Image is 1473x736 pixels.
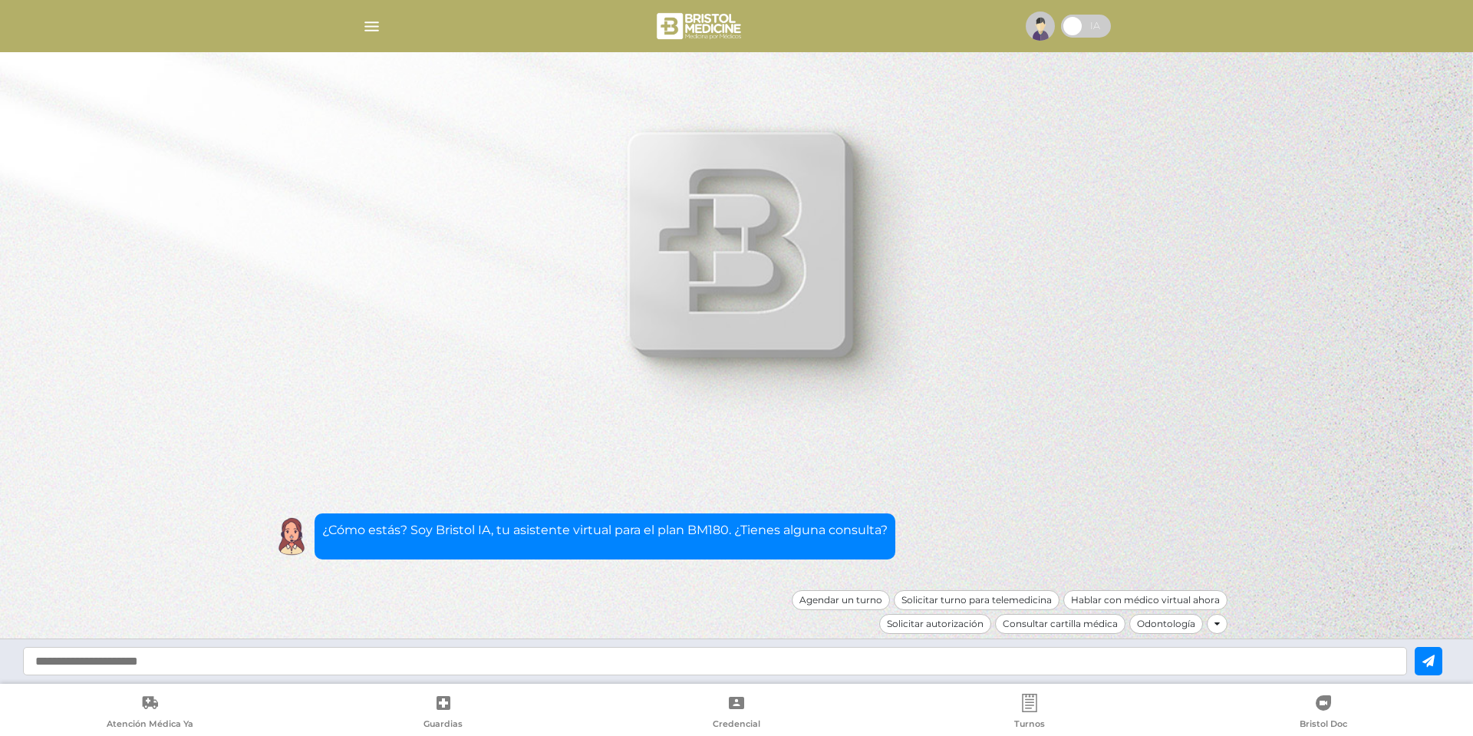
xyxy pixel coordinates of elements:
div: Hablar con médico virtual ahora [1063,590,1227,610]
img: Cober_menu-lines-white.svg [362,17,381,36]
div: Solicitar autorización [879,614,991,634]
a: Turnos [883,694,1176,733]
img: profile-placeholder.svg [1026,12,1055,41]
span: Atención Médica Ya [107,718,193,732]
p: ¿Cómo estás? Soy Bristol IA, tu asistente virtual para el plan BM180. ¿Tienes alguna consulta? [322,521,888,540]
span: Guardias [423,718,463,732]
div: Consultar cartilla médica [995,614,1125,634]
div: Solicitar turno para telemedicina [894,590,1059,610]
span: Bristol Doc [1300,718,1347,732]
a: Bristol Doc [1177,694,1470,733]
div: Agendar un turno [792,590,890,610]
a: Guardias [296,694,589,733]
div: Odontología [1129,614,1203,634]
span: Turnos [1014,718,1045,732]
img: Cober IA [272,517,311,556]
img: bristol-medicine-blanco.png [654,8,746,45]
span: Credencial [713,718,760,732]
a: Atención Médica Ya [3,694,296,733]
a: Credencial [590,694,883,733]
